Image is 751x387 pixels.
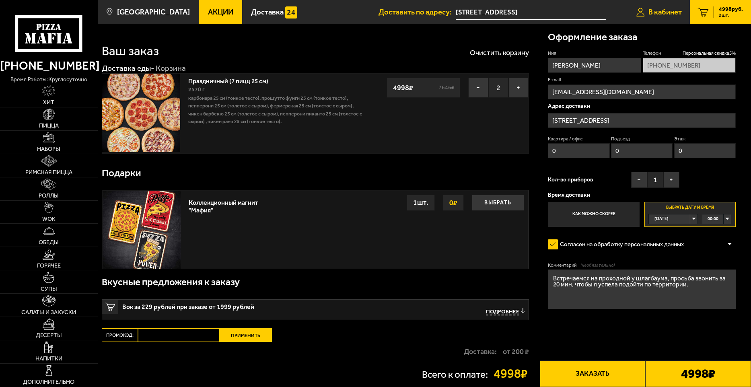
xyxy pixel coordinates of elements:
span: 1 [647,172,663,188]
input: Имя [548,58,641,73]
strong: от 200 ₽ [503,348,529,355]
div: Корзина [156,63,186,73]
label: Подъезд [611,136,673,142]
p: Время доставки [548,192,736,198]
button: Подробнее [486,308,525,315]
span: 2 шт. [719,13,743,18]
button: Выбрать [472,195,524,211]
span: Обеды [39,240,59,245]
label: Квартира / офис [548,136,609,142]
h1: Ваш заказ [102,45,159,57]
strong: 0 ₽ [447,195,459,210]
p: Всего к оплате: [422,370,488,379]
span: Наборы [37,146,60,152]
button: − [631,172,647,188]
span: Кол-во приборов [548,177,593,183]
label: Этаж [674,136,736,142]
label: Телефон [643,50,736,56]
span: Десерты [36,333,62,338]
h3: Вкусные предложения к заказу [102,277,240,287]
label: Выбрать дату и время [644,202,736,227]
span: Акции [208,8,233,16]
span: 2570 г [188,86,205,93]
span: 00:00 [708,214,718,223]
p: Карбонара 25 см (тонкое тесто), Прошутто Фунги 25 см (тонкое тесто), Пепперони 25 см (толстое с с... [188,94,362,126]
button: Заказать [540,360,646,387]
span: (необязательно) [580,262,615,268]
a: Доставка еды- [102,64,154,73]
label: Согласен на обработку персональных данных [548,237,691,252]
button: Очистить корзину [470,49,529,56]
h3: Подарки [102,168,141,178]
span: [DATE] [654,214,669,223]
p: Адрес доставки [548,103,736,109]
span: Подробнее [486,308,519,315]
span: Доставить по адресу: [379,8,456,16]
span: В кабинет [648,8,682,16]
span: 4998 руб. [719,6,743,12]
input: Ваш адрес доставки [456,5,606,20]
span: 2 [488,78,508,98]
a: Праздничный (7 пицц 25 см) [188,75,276,85]
input: +7 ( [643,58,736,73]
span: Супы [41,286,57,292]
label: E-mail [548,76,736,83]
span: Салаты и закуски [21,310,76,315]
span: [GEOGRAPHIC_DATA] [117,8,190,16]
label: Имя [548,50,641,56]
s: 7646 ₽ [437,85,456,91]
h3: Оформление заказа [548,32,637,42]
span: WOK [42,216,56,222]
div: Коллекционный магнит "Мафия" [189,195,263,214]
button: − [468,78,488,98]
span: Чугунная улица, 36 [456,5,606,20]
label: Комментарий [548,262,736,268]
span: Дополнительно [23,379,74,385]
div: 1 шт. [407,195,435,211]
label: Как можно скорее [548,202,640,227]
button: + [663,172,679,188]
span: Вок за 229 рублей при заказе от 1999 рублей [122,300,378,310]
input: @ [548,84,736,99]
strong: 4998 ₽ [391,80,415,95]
span: Роллы [39,193,59,199]
span: Пицца [39,123,59,129]
p: Доставка: [464,348,497,355]
span: Персональная скидка 5 % [683,50,736,56]
b: 4998 ₽ [681,367,715,380]
button: Применить [220,328,272,342]
span: Горячее [37,263,61,269]
span: Хит [43,100,54,105]
span: Доставка [251,8,284,16]
span: Напитки [35,356,62,362]
span: Римская пицца [25,170,72,175]
img: 15daf4d41897b9f0e9f617042186c801.svg [285,6,297,18]
button: + [508,78,529,98]
strong: 4998 ₽ [494,367,529,380]
label: Промокод: [102,328,138,342]
a: Коллекционный магнит "Мафия"Выбрать0₽1шт. [102,190,529,269]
